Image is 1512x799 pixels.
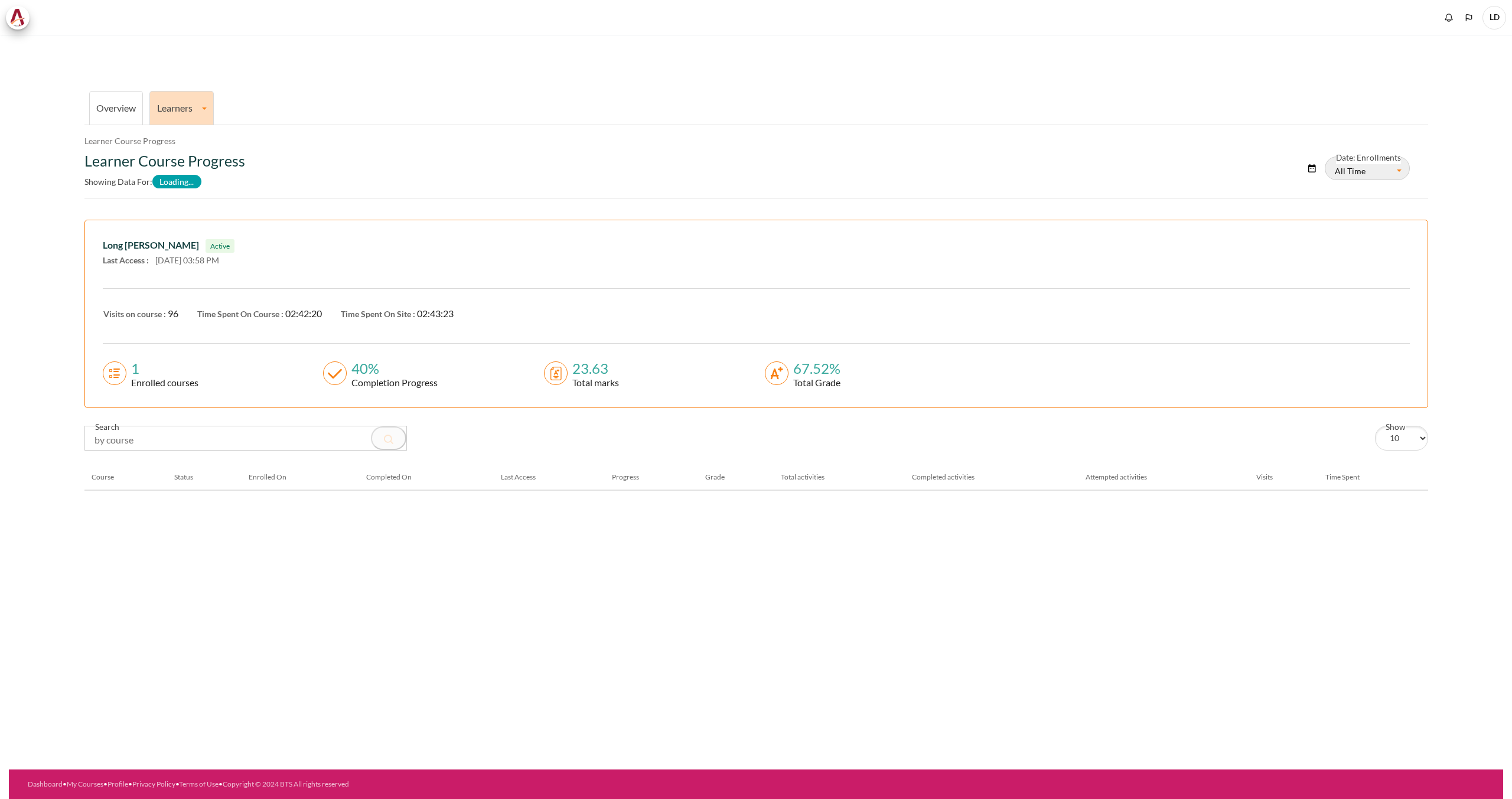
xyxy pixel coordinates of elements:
[249,472,352,482] div: Enrolled On
[705,472,767,482] div: Grade
[126,376,198,390] div: Enrolled courses
[95,421,119,433] label: Search
[132,780,175,788] a: Privacy Policy
[1336,152,1401,164] label: Date: Enrollments
[612,472,691,482] div: Progress
[788,361,840,376] div: 67.52%
[28,780,63,788] a: Dashboard
[84,135,175,147] li: Learner Course Progress
[366,472,487,482] div: Completed On
[103,255,149,265] span: Last Access :
[84,152,972,169] h2: Learner Course Progress
[126,361,198,376] div: 1
[285,306,322,321] label: 02:42:20
[1325,156,1410,180] button: All Time
[1256,472,1311,482] div: Visits
[568,361,619,376] div: 23.63
[41,6,89,30] a: My courses
[155,255,219,265] span: [DATE] 03:58 PM
[103,309,166,319] span: Visits on course :
[107,780,128,788] a: Profile
[912,472,1071,482] div: Completed activities
[168,308,178,319] span: 96
[9,35,1503,518] section: Content
[417,306,454,321] label: 02:43:23
[67,780,103,788] a: My Courses
[568,376,619,390] div: Total marks
[179,780,219,788] a: Terms of Use
[197,309,283,319] span: Time Spent On Course :
[1482,6,1506,30] a: User menu
[92,6,168,30] a: Reports & Analytics
[9,9,26,27] img: Architeck
[347,376,438,390] div: Completion Progress
[85,426,406,450] input: by course
[1460,9,1478,27] button: Languages
[501,472,598,482] div: Last Access
[174,472,235,482] div: Status
[206,239,234,253] span: Active
[28,779,854,790] div: • • • • •
[103,239,199,250] span: Long [PERSON_NAME]
[84,135,175,147] nav: Navigation bar
[781,472,897,482] div: Total activities
[1325,472,1420,482] div: Time Spent
[150,102,213,113] a: Learners
[1386,421,1406,433] label: Show
[223,780,349,788] a: Copyright © 2024 BTS All rights reserved
[1440,9,1458,27] div: Show notification window with no new notifications
[84,175,202,188] label: Showing data for:
[152,175,202,188] span: Loading...
[1086,472,1242,482] div: Attempted activities
[96,102,136,113] a: Overview
[347,361,438,376] div: 40%
[1482,6,1506,30] span: LD
[341,309,415,319] span: Time Spent On Site :
[6,6,35,30] a: Architeck Architeck
[92,472,160,482] div: Course
[788,376,840,390] div: Total Grade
